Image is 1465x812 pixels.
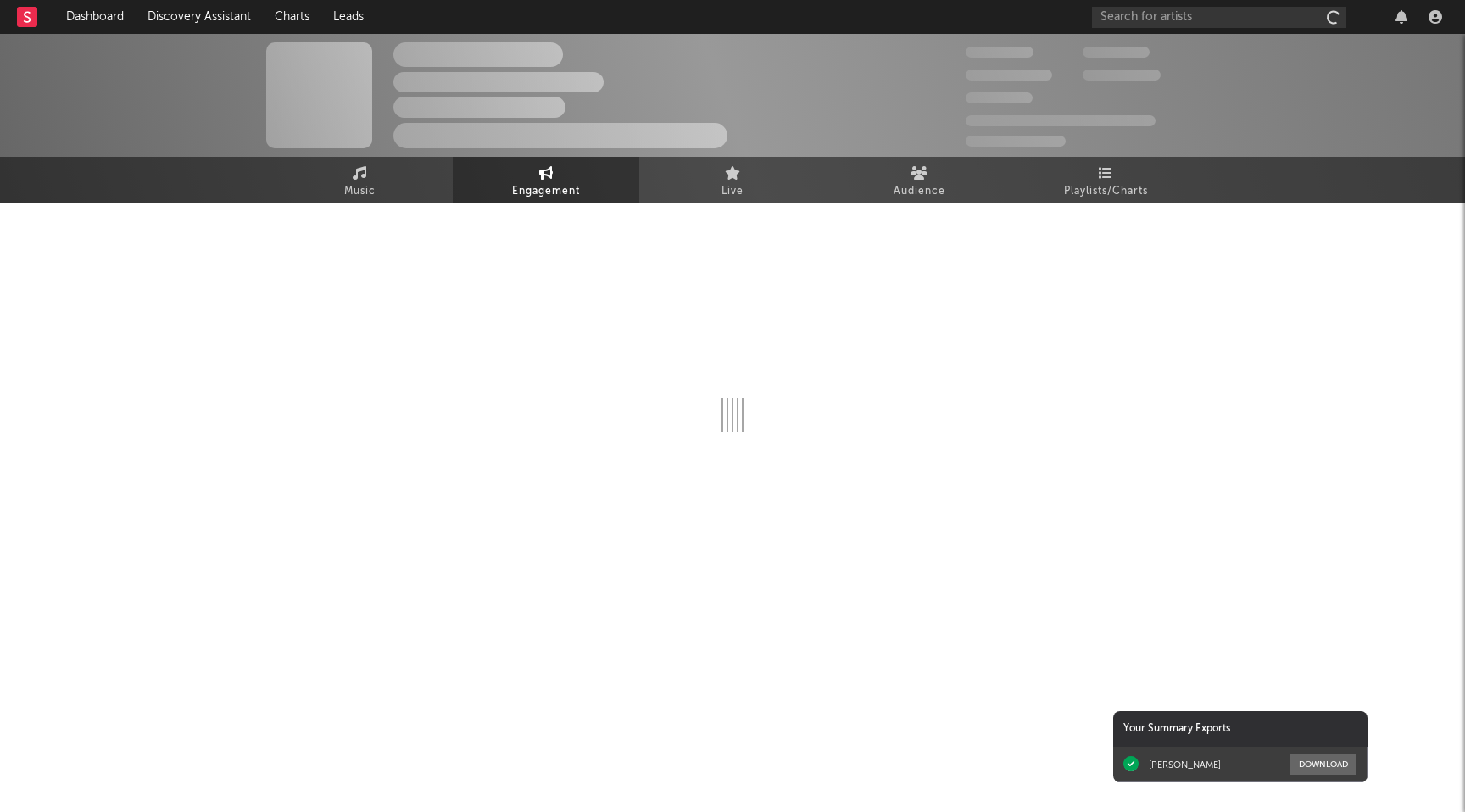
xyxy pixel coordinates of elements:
a: Audience [826,157,1012,203]
a: Engagement [453,157,639,203]
span: 50,000,000 Monthly Listeners [966,115,1156,126]
span: 300,000 [966,47,1033,58]
a: Playlists/Charts [1012,157,1199,203]
span: Audience [894,181,945,202]
span: Jump Score: 85.0 [966,136,1066,147]
span: 100,000 [966,92,1033,103]
span: 1,000,000 [1083,70,1161,81]
span: Playlists/Charts [1064,181,1148,202]
a: Music [266,157,453,203]
span: Engagement [512,181,580,202]
span: Music [344,181,376,202]
a: Live [639,157,826,203]
div: [PERSON_NAME] [1149,759,1221,770]
button: Download [1290,754,1356,775]
span: 100,000 [1083,47,1150,58]
div: Your Summary Exports [1113,711,1368,747]
span: 50,000,000 [966,70,1052,81]
input: Search for artists [1092,7,1346,28]
span: Live [721,181,744,202]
